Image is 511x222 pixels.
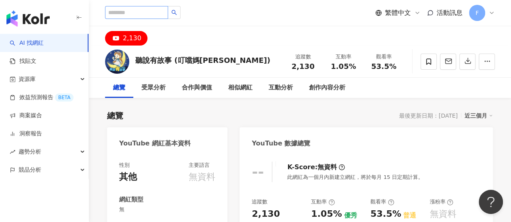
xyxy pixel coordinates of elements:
div: 互動率 [328,53,359,61]
span: 2,130 [292,62,315,71]
span: 53.5% [371,62,396,71]
div: 性別 [119,162,130,169]
div: 觀看率 [370,198,394,205]
span: 資源庫 [19,70,36,88]
div: 優秀 [344,211,357,220]
span: rise [10,149,15,155]
div: 2,130 [123,33,141,44]
img: logo [6,10,50,27]
span: 競品分析 [19,161,41,179]
div: 總覽 [107,110,123,121]
div: 漲粉率 [429,198,453,205]
a: 洞察報告 [10,130,42,138]
div: 無資料 [318,163,337,172]
div: 觀看率 [368,53,399,61]
div: 普通 [403,211,416,220]
div: K-Score : [287,163,345,172]
div: 主要語言 [189,162,210,169]
span: 1.05% [331,62,356,71]
div: 追蹤數 [288,53,318,61]
div: 網紅類型 [119,195,143,204]
span: 繁體中文 [385,8,411,17]
div: 互動率 [311,198,335,205]
div: 追蹤數 [252,198,267,205]
div: 總覽 [113,83,125,93]
div: 無資料 [429,208,456,220]
div: YouTube 數據總覽 [252,139,310,148]
span: search [171,10,177,15]
a: 效益預測報告BETA [10,93,74,102]
div: 此網紅為一個月內新建立網紅，將於每月 15 日定期計算。 [287,174,423,181]
a: 商案媒合 [10,112,42,120]
div: YouTube 網紅基本資料 [119,139,191,148]
div: 無資料 [189,171,215,183]
img: KOL Avatar [105,50,129,74]
iframe: Help Scout Beacon - Open [479,190,503,214]
div: 近三個月 [465,110,493,121]
div: 其他 [119,171,137,183]
div: 互動分析 [269,83,293,93]
div: 受眾分析 [141,83,166,93]
div: 最後更新日期：[DATE] [399,112,458,119]
span: 活動訊息 [437,9,463,17]
span: 趨勢分析 [19,143,41,161]
div: 1.05% [311,208,342,220]
div: 聽說有故事 (叮噹媽[PERSON_NAME]) [135,55,270,65]
div: 合作與價值 [182,83,212,93]
span: 無 [119,206,215,213]
span: F [475,8,479,17]
a: 找貼文 [10,57,36,65]
div: 53.5% [370,208,401,220]
div: 創作內容分析 [309,83,345,93]
div: 相似網紅 [228,83,252,93]
a: searchAI 找網紅 [10,39,44,47]
button: 2,130 [105,31,147,46]
div: -- [252,164,264,180]
div: 2,130 [252,208,280,220]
